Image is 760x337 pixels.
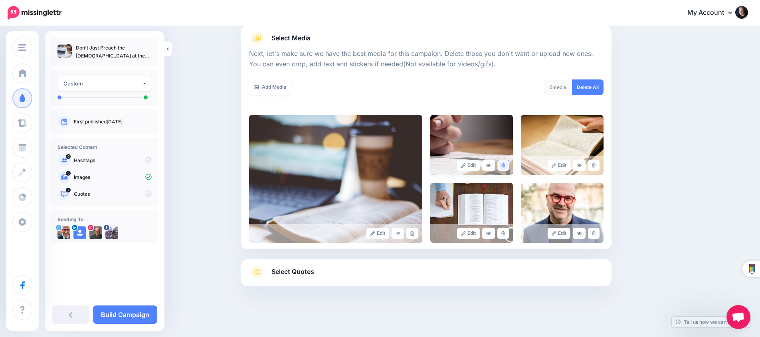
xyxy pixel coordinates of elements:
img: Missinglettr [8,6,61,20]
h4: Sending To [57,216,152,222]
a: Tell us how we can improve [672,317,750,327]
span: Select Quotes [271,266,314,277]
p: Don't Just Preach the [DEMOGRAPHIC_DATA] at the End [76,44,152,60]
h4: Selected Content [57,144,152,150]
img: 920b9813985abc08ab169bf230722ef6_large.jpg [521,115,604,175]
a: Add Media [249,79,291,95]
a: Open chat [726,305,750,329]
a: Edit [366,228,389,239]
a: [DATE] [107,119,123,125]
span: Select Media [271,33,311,44]
img: menu.png [18,44,26,51]
img: 148610272_5061836387221777_4529192034399981611_n-bsa99570.jpg [89,226,102,239]
a: Edit [457,160,480,171]
p: Images [74,174,152,181]
a: Edit [457,228,480,239]
img: 07USE13O-18262.jpg [57,226,70,239]
a: Delete All [572,79,604,95]
a: Select Media [249,32,604,45]
a: Select Quotes [249,266,604,286]
img: 2622038e390fcd4411eec5d3076b9b79_large.jpg [521,183,604,243]
img: 409fa3a1ee4841c433011ef2dc9d768b_large.jpg [430,115,513,175]
a: My Account [679,3,748,23]
span: 0 [66,154,71,159]
img: df93b4dd076217def6218edd27065177_large.jpg [430,183,513,243]
a: Edit [548,228,570,239]
p: Next, let's make sure we have the best media for this campaign. Delete those you don't want or up... [249,49,604,69]
div: media [544,79,572,95]
span: 5 [550,84,552,90]
span: 5 [66,171,71,176]
a: Edit [548,160,570,171]
p: First published [74,118,152,125]
div: Select Media [249,45,604,243]
span: 7 [66,188,71,192]
div: Custom [63,79,142,88]
button: Custom [57,76,152,91]
img: 38742209_347823132422492_4950462447346515968_n-bsa48022.jpg [105,226,118,239]
p: Quotes [74,190,152,198]
img: user_default_image.png [73,226,86,239]
img: 6352a8931a454cdd011ffd890049f241_thumb.jpg [57,44,72,58]
p: Hashtags [74,157,152,164]
img: 6352a8931a454cdd011ffd890049f241_large.jpg [249,115,422,243]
